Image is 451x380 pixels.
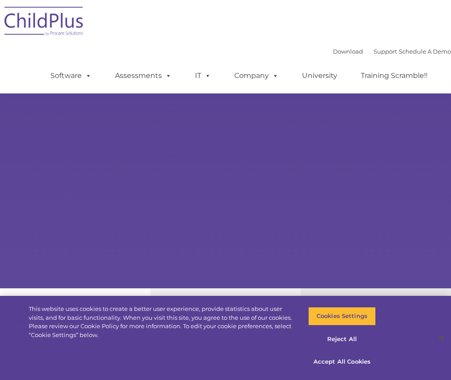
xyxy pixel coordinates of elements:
[186,67,220,85] a: IT
[293,67,346,85] a: University
[225,67,287,85] a: Company
[333,48,363,55] a: Download
[308,353,376,371] button: Accept All Cookies
[42,67,100,85] a: Software
[333,48,451,55] font: |
[374,48,397,55] a: Support
[106,67,180,85] a: Assessments
[29,305,294,339] div: This website uses cookies to create a better user experience, provide statistics about user visit...
[432,328,451,348] button: Close
[308,307,376,326] button: Cookies Settings
[352,67,436,85] a: Training Scramble!!
[308,330,376,349] button: Reject All
[399,48,451,55] a: Schedule A Demo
